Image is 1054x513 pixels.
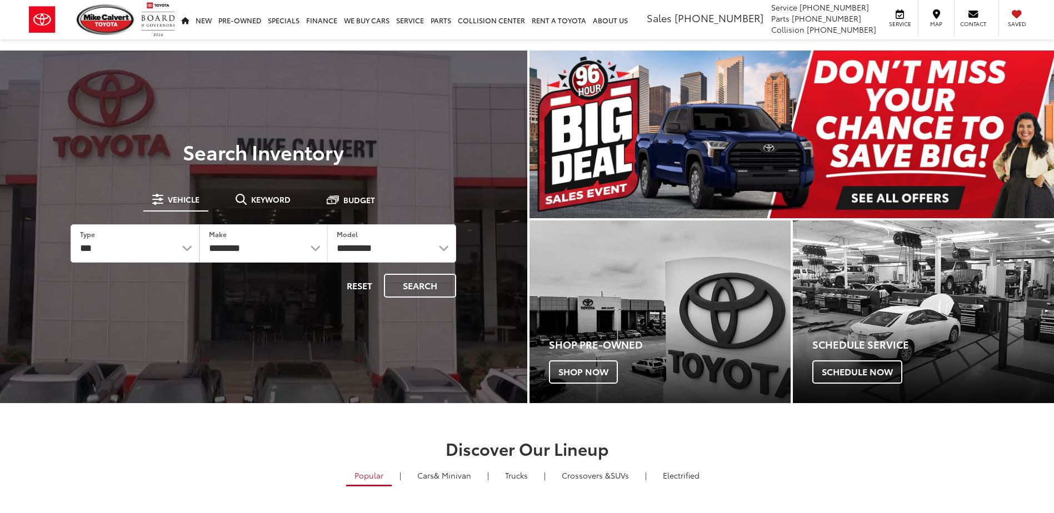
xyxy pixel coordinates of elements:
a: Trucks [497,466,536,485]
h3: Search Inventory [47,140,481,163]
span: [PHONE_NUMBER] [675,11,763,25]
div: Toyota [793,220,1054,403]
li: | [484,470,492,481]
a: Cars [409,466,479,485]
span: Sales [647,11,672,25]
h2: Discover Our Lineup [136,439,919,457]
span: [PHONE_NUMBER] [800,2,869,13]
img: Mike Calvert Toyota [77,4,136,35]
li: | [397,470,404,481]
div: Toyota [530,220,791,403]
span: [PHONE_NUMBER] [807,24,876,35]
span: & Minivan [434,470,471,481]
li: | [642,470,650,481]
a: Shop Pre-Owned Shop Now [530,220,791,403]
a: Popular [346,466,392,486]
span: Budget [343,196,375,204]
li: | [541,470,548,481]
span: Keyword [251,195,291,203]
span: Service [887,20,912,28]
label: Make [209,229,227,239]
span: Parts [771,13,790,24]
span: Crossovers & [562,470,611,481]
a: Schedule Service Schedule Now [793,220,1054,403]
h4: Shop Pre-Owned [549,339,791,350]
label: Model [337,229,358,239]
button: Reset [337,274,382,298]
span: Vehicle [168,195,199,203]
span: Map [924,20,948,28]
h4: Schedule Service [812,339,1054,350]
span: Saved [1005,20,1029,28]
span: Service [771,2,797,13]
span: Contact [960,20,986,28]
span: Collision [771,24,805,35]
span: Shop Now [549,360,618,384]
a: SUVs [553,466,637,485]
button: Search [384,274,456,298]
a: Electrified [655,466,708,485]
label: Type [80,229,95,239]
span: [PHONE_NUMBER] [792,13,861,24]
span: Schedule Now [812,360,902,384]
